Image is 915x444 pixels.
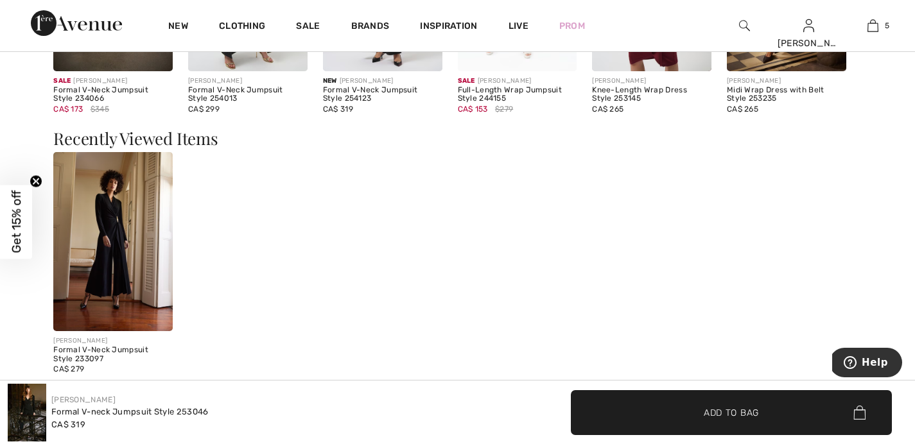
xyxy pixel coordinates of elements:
[778,37,841,50] div: [PERSON_NAME]
[31,10,122,36] img: 1ère Avenue
[704,406,759,419] span: Add to Bag
[323,76,442,86] div: [PERSON_NAME]
[323,105,353,114] span: CA$ 319
[30,175,42,188] button: Close teaser
[323,86,442,104] div: Formal V-Neck Jumpsuit Style 254123
[188,76,308,86] div: [PERSON_NAME]
[53,336,173,346] div: [PERSON_NAME]
[219,21,265,34] a: Clothing
[9,191,24,253] span: Get 15% off
[420,21,477,34] span: Inspiration
[53,76,173,86] div: [PERSON_NAME]
[458,86,577,104] div: Full-Length Wrap Jumpsuit Style 244155
[168,21,188,34] a: New
[559,19,585,33] a: Prom
[8,384,46,441] img: Formal V-Neck Jumpsuit Style 253046
[832,348,902,380] iframe: Opens a widget where you can find more information
[53,346,173,364] div: Formal V-Neck Jumpsuit Style 233097
[495,103,513,115] span: $279
[53,77,71,85] span: Sale
[53,86,173,104] div: Formal V-Neck Jumpsuit Style 234066
[296,21,320,34] a: Sale
[841,18,904,33] a: 5
[592,105,623,114] span: CA$ 265
[727,76,846,86] div: [PERSON_NAME]
[803,18,814,33] img: My Info
[727,86,846,104] div: Midi Wrap Dress with Belt Style 253235
[53,152,173,331] img: Formal V-Neck Jumpsuit Style 233097
[592,76,711,86] div: [PERSON_NAME]
[853,406,866,420] img: Bag.svg
[188,105,220,114] span: CA$ 299
[53,105,83,114] span: CA$ 173
[509,19,528,33] a: Live
[803,19,814,31] a: Sign In
[592,86,711,104] div: Knee-Length Wrap Dress Style 253145
[885,20,889,31] span: 5
[51,420,85,429] span: CA$ 319
[51,395,116,404] a: [PERSON_NAME]
[53,130,862,147] h3: Recently Viewed Items
[351,21,390,34] a: Brands
[91,103,109,115] span: $345
[458,77,475,85] span: Sale
[188,86,308,104] div: Formal V-Neck Jumpsuit Style 254013
[571,390,892,435] button: Add to Bag
[458,105,488,114] span: CA$ 153
[323,77,337,85] span: New
[727,105,758,114] span: CA$ 265
[458,76,577,86] div: [PERSON_NAME]
[867,18,878,33] img: My Bag
[51,406,209,418] div: Formal V-neck Jumpsuit Style 253046
[739,18,750,33] img: search the website
[53,364,84,373] span: CA$ 279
